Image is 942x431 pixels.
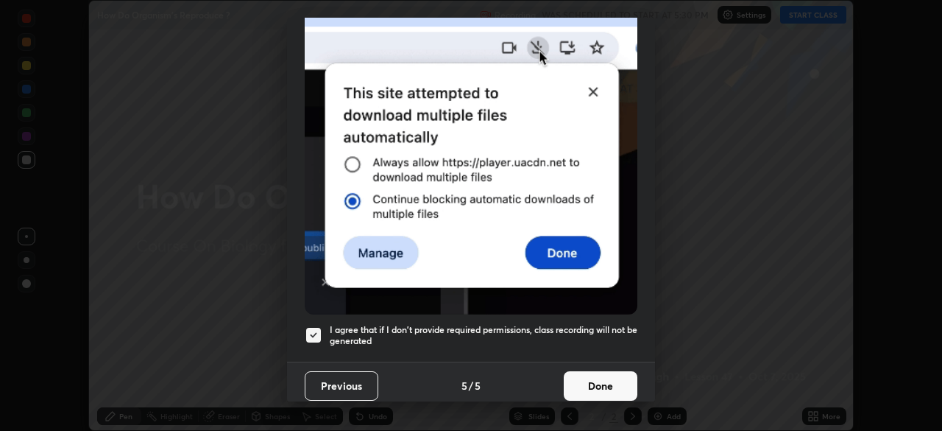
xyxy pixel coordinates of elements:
h4: 5 [461,378,467,393]
h4: / [469,378,473,393]
button: Previous [305,371,378,401]
h4: 5 [475,378,481,393]
h5: I agree that if I don't provide required permissions, class recording will not be generated [330,324,637,347]
button: Done [564,371,637,401]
